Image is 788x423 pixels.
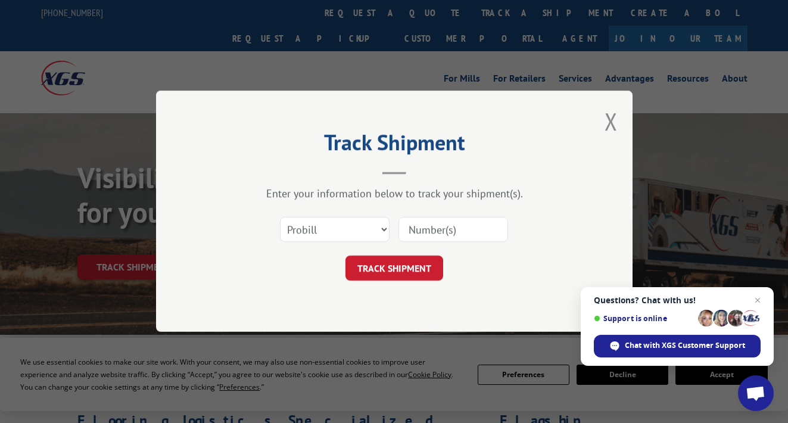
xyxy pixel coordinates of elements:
div: Chat with XGS Customer Support [594,335,761,357]
button: Close modal [605,105,618,137]
input: Number(s) [398,217,508,242]
span: Questions? Chat with us! [594,296,761,305]
span: Chat with XGS Customer Support [625,340,745,351]
span: Close chat [750,293,765,307]
div: Enter your information below to track your shipment(s). [216,187,573,201]
button: TRACK SHIPMENT [345,256,443,281]
h2: Track Shipment [216,134,573,157]
span: Support is online [594,314,694,323]
div: Open chat [738,375,774,411]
